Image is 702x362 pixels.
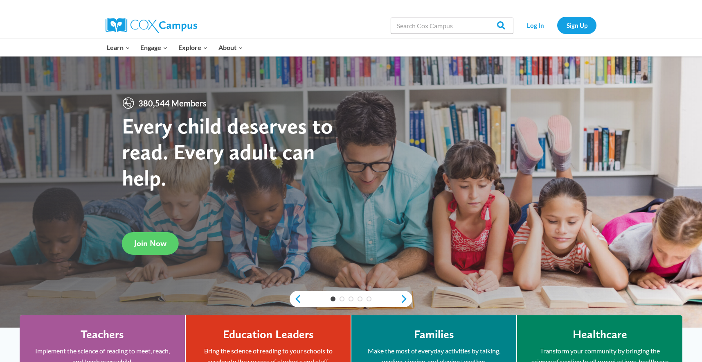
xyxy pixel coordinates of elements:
input: Search Cox Campus [391,17,513,34]
span: 380,544 Members [135,97,210,110]
span: Explore [178,42,208,53]
strong: Every child deserves to read. Every adult can help. [122,113,333,191]
h4: Teachers [81,328,124,342]
a: 3 [349,296,353,301]
a: 4 [358,296,362,301]
a: Sign Up [557,17,596,34]
a: Log In [517,17,553,34]
h4: Education Leaders [223,328,314,342]
span: About [218,42,243,53]
nav: Primary Navigation [101,39,248,56]
a: Join Now [122,232,179,255]
a: next [400,294,412,304]
a: 2 [340,296,344,301]
img: Cox Campus [106,18,197,33]
div: content slider buttons [290,291,412,307]
span: Engage [140,42,168,53]
a: previous [290,294,302,304]
nav: Secondary Navigation [517,17,596,34]
h4: Healthcare [573,328,627,342]
h4: Families [414,328,454,342]
a: 5 [367,296,371,301]
span: Join Now [134,238,166,248]
a: 1 [331,296,335,301]
span: Learn [107,42,130,53]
